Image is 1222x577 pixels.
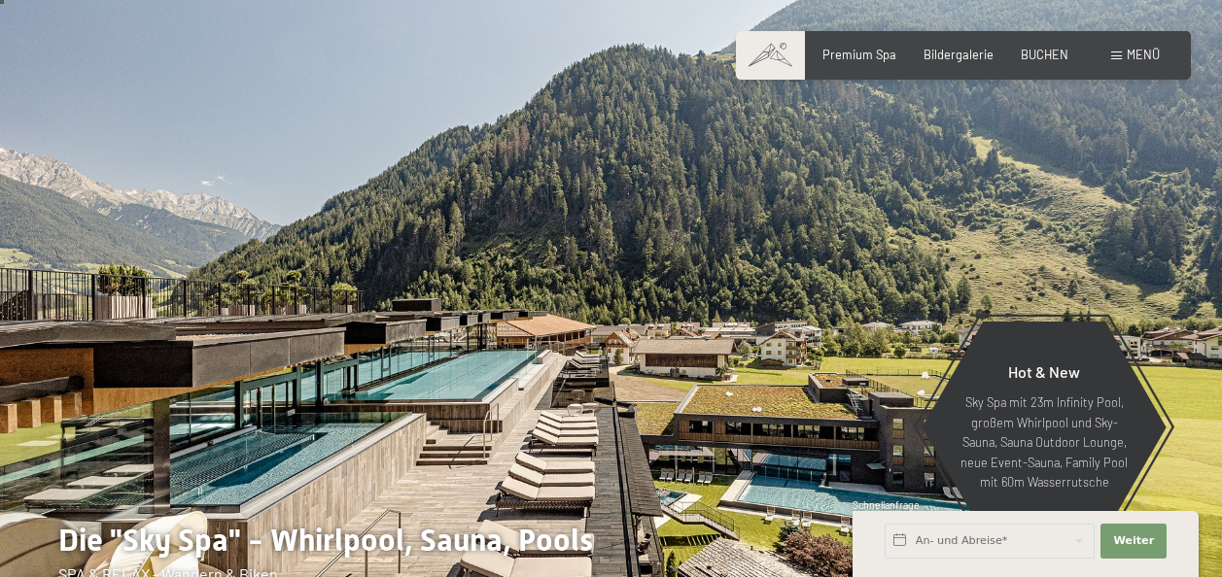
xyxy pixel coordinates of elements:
[924,47,994,62] a: Bildergalerie
[1100,524,1167,559] button: Weiter
[1021,47,1068,62] a: BUCHEN
[853,499,920,511] span: Schnellanfrage
[1113,533,1154,549] span: Weiter
[921,321,1168,534] a: Hot & New Sky Spa mit 23m Infinity Pool, großem Whirlpool und Sky-Sauna, Sauna Outdoor Lounge, ne...
[1127,47,1160,62] span: Menü
[960,392,1129,492] p: Sky Spa mit 23m Infinity Pool, großem Whirlpool und Sky-Sauna, Sauna Outdoor Lounge, neue Event-S...
[822,47,896,62] a: Premium Spa
[1008,362,1080,381] span: Hot & New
